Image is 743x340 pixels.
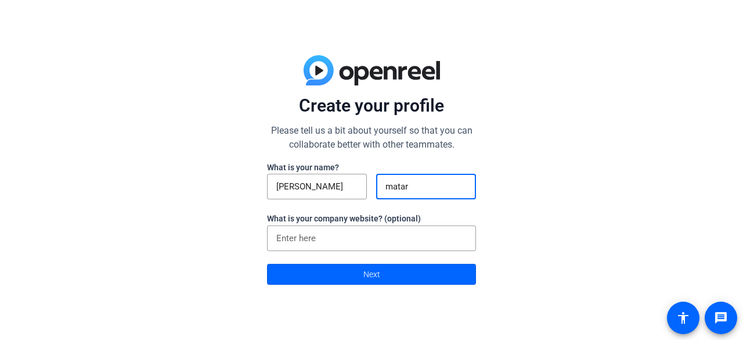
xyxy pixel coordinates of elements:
[714,311,728,325] mat-icon: message
[267,264,476,285] button: Next
[304,55,440,85] img: blue-gradient.svg
[363,263,380,285] span: Next
[276,180,358,194] input: First Name
[267,95,476,117] p: Create your profile
[276,231,467,245] input: Enter here
[676,311,690,325] mat-icon: accessibility
[267,163,339,172] label: What is your name?
[267,124,476,152] p: Please tell us a bit about yourself so that you can collaborate better with other teammates.
[267,214,421,223] label: What is your company website? (optional)
[385,180,467,194] input: Last Name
